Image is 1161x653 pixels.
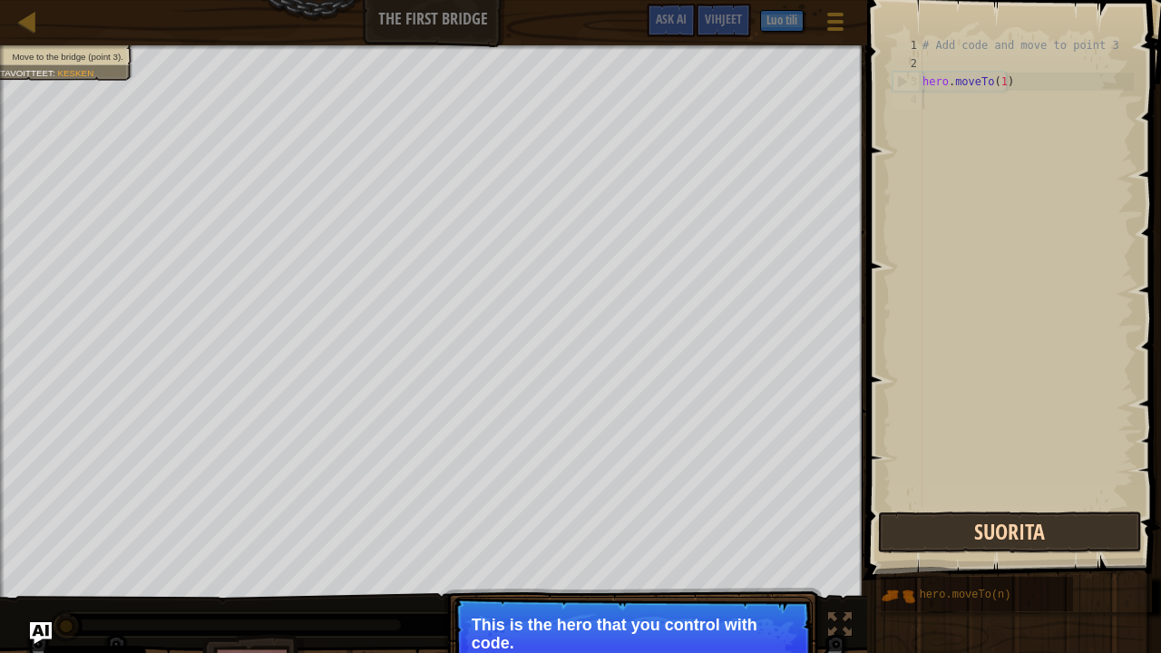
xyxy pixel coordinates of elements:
[472,616,794,652] p: This is the hero that you control with code.
[920,589,1011,601] span: hero.moveTo(n)
[813,4,858,46] button: Näytä pelivalikko
[656,10,687,27] span: Ask AI
[57,68,93,78] span: Kesken
[647,4,696,37] button: Ask AI
[12,52,123,62] span: Move to the bridge (point 3).
[878,512,1142,553] button: Suorita
[760,10,804,32] button: Luo tili
[53,68,57,78] span: :
[30,622,52,644] button: Ask AI
[705,10,742,27] span: Vihjeet
[881,579,915,613] img: portrait.png
[893,73,922,91] div: 3
[893,91,922,109] div: 4
[893,54,922,73] div: 2
[893,36,922,54] div: 1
